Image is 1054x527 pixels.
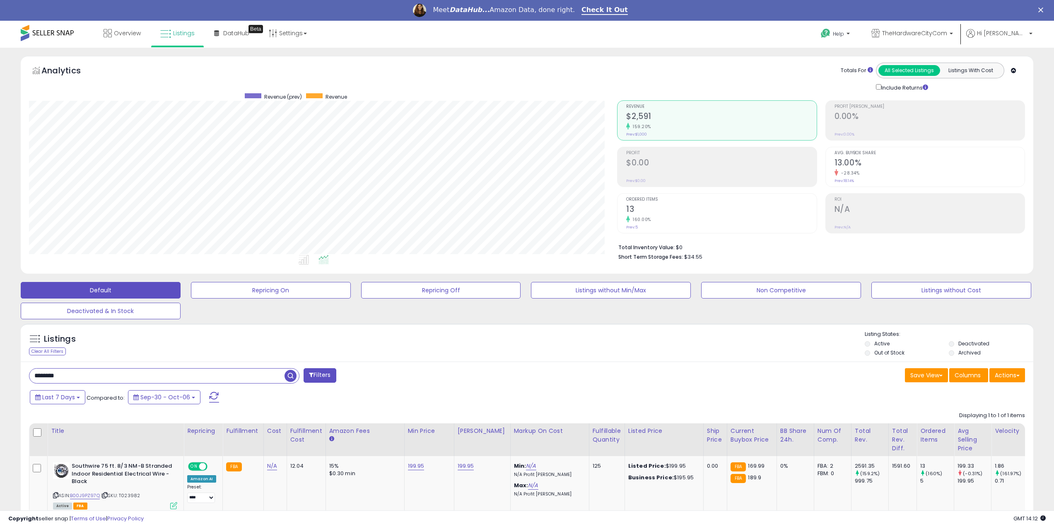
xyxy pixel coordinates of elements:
[626,197,816,202] span: Ordered Items
[818,427,848,444] div: Num of Comp.
[835,132,854,137] small: Prev: 0.00%
[53,462,177,508] div: ASIN:
[871,282,1031,299] button: Listings without Cost
[905,368,948,382] button: Save View
[820,28,831,39] i: Get Help
[8,515,144,523] div: seller snap | |
[264,93,302,100] span: Revenue (prev)
[208,21,256,46] a: DataHub
[329,470,398,477] div: $0.30 min
[860,470,880,477] small: (159.2%)
[995,462,1028,470] div: 1.86
[731,474,746,483] small: FBA
[531,282,691,299] button: Listings without Min/Max
[835,112,1025,123] h2: 0.00%
[959,412,1025,420] div: Displaying 1 to 1 of 1 items
[206,463,219,470] span: OFF
[41,65,97,78] h5: Analytics
[361,282,521,299] button: Repricing Off
[958,349,981,356] label: Archived
[838,170,860,176] small: -28.34%
[154,21,201,46] a: Listings
[995,427,1025,435] div: Velocity
[835,225,851,230] small: Prev: N/A
[87,394,125,402] span: Compared to:
[865,21,959,48] a: TheHardwareCityCom
[874,340,890,347] label: Active
[408,427,451,435] div: Min Price
[1038,7,1047,12] div: Close
[626,204,816,216] h2: 13
[958,462,991,470] div: 199.33
[995,477,1028,485] div: 0.71
[748,474,761,481] span: 189.9
[187,475,216,483] div: Amazon AI
[514,491,583,497] p: N/A Profit [PERSON_NAME]
[514,462,526,470] b: Min:
[51,427,180,435] div: Title
[618,244,675,251] b: Total Inventory Value:
[989,368,1025,382] button: Actions
[707,462,721,470] div: 0.00
[892,462,910,470] div: 1591.60
[593,462,618,470] div: 125
[226,427,260,435] div: Fulfillment
[114,29,141,37] span: Overview
[701,282,861,299] button: Non Competitive
[684,253,702,261] span: $34.55
[618,253,683,260] b: Short Term Storage Fees:
[926,470,942,477] small: (160%)
[510,423,589,456] th: The percentage added to the cost of goods (COGS) that forms the calculator for Min & Max prices.
[731,427,773,444] div: Current Buybox Price
[290,427,322,444] div: Fulfillment Cost
[841,67,873,75] div: Totals For
[187,427,219,435] div: Repricing
[21,303,181,319] button: Deactivated & In Stock
[189,463,199,470] span: ON
[707,427,724,444] div: Ship Price
[835,197,1025,202] span: ROI
[263,21,313,46] a: Settings
[458,462,474,470] a: 199.95
[223,29,249,37] span: DataHub
[626,104,816,109] span: Revenue
[626,225,638,230] small: Prev: 5
[780,427,810,444] div: BB Share 24h.
[413,4,426,17] img: Profile image for Georgie
[128,390,200,404] button: Sep-30 - Oct-06
[626,132,647,137] small: Prev: $1,000
[814,22,858,48] a: Help
[97,21,147,46] a: Overview
[107,515,144,522] a: Privacy Policy
[191,282,351,299] button: Repricing On
[1013,515,1046,522] span: 2025-10-14 14:12 GMT
[581,6,628,15] a: Check It Out
[870,83,938,92] div: Include Returns
[248,25,263,33] div: Tooltip anchor
[514,472,583,478] p: N/A Profit [PERSON_NAME]
[187,484,216,503] div: Preset:
[53,462,70,479] img: 51TP0W3oncL._SL40_.jpg
[958,427,988,453] div: Avg Selling Price
[628,462,697,470] div: $199.95
[835,104,1025,109] span: Profit [PERSON_NAME]
[630,124,651,130] small: 159.20%
[855,477,888,485] div: 999.75
[780,462,808,470] div: 0%
[21,282,181,299] button: Default
[966,29,1032,48] a: Hi [PERSON_NAME]
[920,427,950,444] div: Ordered Items
[878,65,940,76] button: All Selected Listings
[329,435,334,443] small: Amazon Fees.
[304,368,336,383] button: Filters
[835,151,1025,155] span: Avg. Buybox Share
[44,333,76,345] h5: Listings
[892,427,913,453] div: Total Rev. Diff.
[8,515,39,522] strong: Copyright
[833,30,844,37] span: Help
[1000,470,1021,477] small: (161.97%)
[940,65,1001,76] button: Listings With Cost
[458,427,507,435] div: [PERSON_NAME]
[329,462,398,470] div: 15%
[748,462,765,470] span: 169.99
